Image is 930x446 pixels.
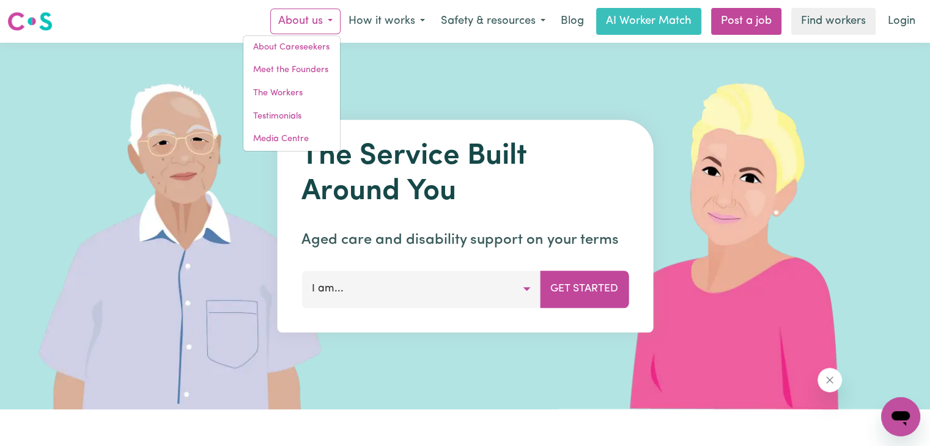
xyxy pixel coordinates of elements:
[711,8,781,35] a: Post a job
[243,35,341,152] div: About us
[433,9,553,34] button: Safety & resources
[596,8,701,35] a: AI Worker Match
[553,8,591,35] a: Blog
[301,139,629,210] h1: The Service Built Around You
[7,9,74,18] span: Need any help?
[243,36,340,59] a: About Careseekers
[270,9,341,34] button: About us
[817,368,842,392] iframe: Close message
[7,10,53,32] img: Careseekers logo
[243,105,340,128] a: Testimonials
[243,59,340,82] a: Meet the Founders
[341,9,433,34] button: How it works
[7,7,53,35] a: Careseekers logo
[301,229,629,251] p: Aged care and disability support on your terms
[881,397,920,436] iframe: Button to launch messaging window
[880,8,923,35] a: Login
[243,82,340,105] a: The Workers
[540,271,629,307] button: Get Started
[791,8,876,35] a: Find workers
[243,128,340,151] a: Media Centre
[301,271,541,307] button: I am...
